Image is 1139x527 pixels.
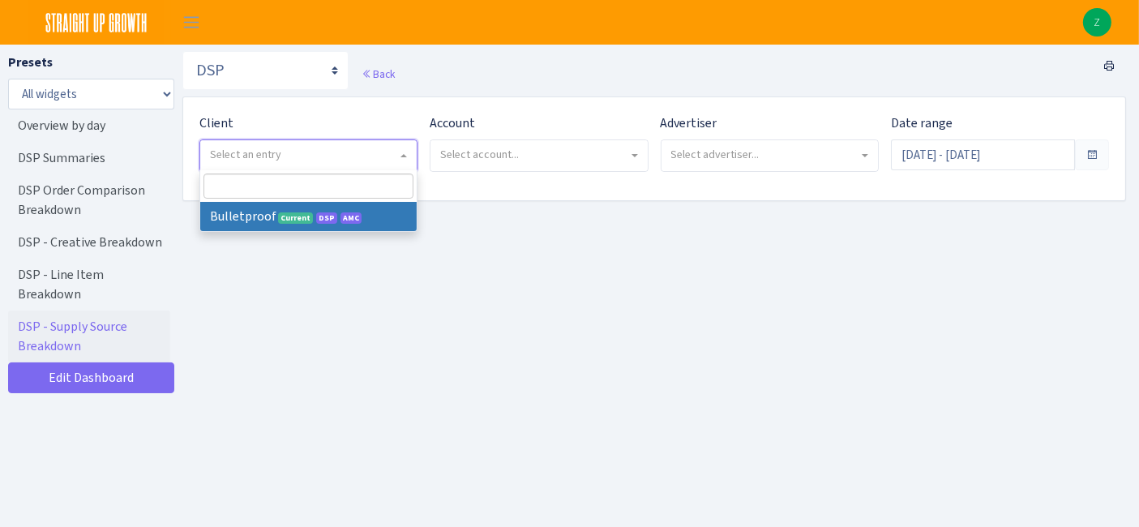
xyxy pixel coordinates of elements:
label: Client [199,114,233,133]
a: Overview by day [8,109,170,142]
label: Presets [8,53,53,72]
span: DSP [316,212,337,224]
a: Edit Dashboard [8,362,174,393]
a: DSP Order Comparison Breakdown [8,174,170,226]
a: DSP - Supply Source Breakdown [8,311,170,362]
span: Select an entry [210,147,281,162]
label: Date range [891,114,953,133]
li: Bulletproof [200,202,417,231]
a: DSP - Creative Breakdown [8,226,170,259]
a: Back [362,66,395,81]
img: Zach Belous [1083,8,1111,36]
span: Select account... [440,147,519,162]
label: Account [430,114,475,133]
a: DSP Summaries [8,142,170,174]
a: Z [1083,8,1111,36]
span: AMC [340,212,362,224]
span: Current [278,212,313,224]
a: DSP - Line Item Breakdown [8,259,170,311]
button: Toggle navigation [171,9,212,36]
span: Select advertiser... [671,147,760,162]
label: Advertiser [661,114,717,133]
